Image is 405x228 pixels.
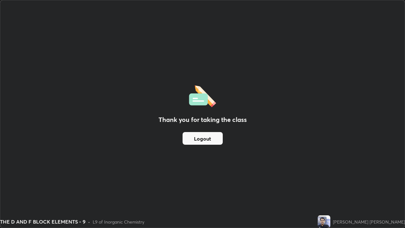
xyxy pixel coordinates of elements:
[183,132,223,145] button: Logout
[318,215,330,228] img: 4dbd5e4e27d8441580130e5f502441a8.jpg
[88,218,90,225] div: •
[333,218,405,225] div: [PERSON_NAME] [PERSON_NAME]
[159,115,247,124] h2: Thank you for taking the class
[189,83,216,107] img: offlineFeedback.1438e8b3.svg
[93,218,144,225] div: L9 of Inorganic Chemistry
